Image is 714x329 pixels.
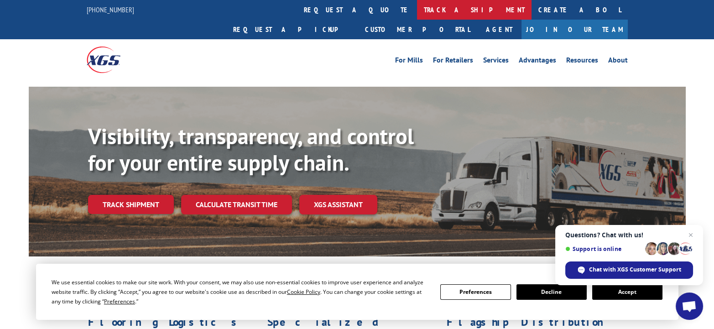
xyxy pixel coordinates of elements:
button: Accept [592,284,662,300]
span: Questions? Chat with us! [565,231,693,239]
a: Services [483,57,509,67]
span: Chat with XGS Customer Support [589,266,681,274]
span: Close chat [685,230,696,240]
button: Preferences [440,284,511,300]
span: Support is online [565,245,642,252]
a: [PHONE_NUMBER] [87,5,134,14]
a: About [608,57,628,67]
a: Customer Portal [358,20,477,39]
a: Resources [566,57,598,67]
span: Cookie Policy [287,288,320,296]
button: Decline [516,284,587,300]
div: Open chat [676,292,703,320]
a: Advantages [519,57,556,67]
a: Calculate transit time [181,195,292,214]
a: For Mills [395,57,423,67]
b: Visibility, transparency, and control for your entire supply chain. [88,122,414,177]
a: XGS ASSISTANT [299,195,377,214]
a: Agent [477,20,521,39]
div: Chat with XGS Customer Support [565,261,693,279]
div: We use essential cookies to make our site work. With your consent, we may also use non-essential ... [52,277,429,306]
a: Join Our Team [521,20,628,39]
div: Cookie Consent Prompt [36,264,678,320]
span: Preferences [104,298,135,305]
a: Request a pickup [226,20,358,39]
a: Track shipment [88,195,174,214]
a: For Retailers [433,57,473,67]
